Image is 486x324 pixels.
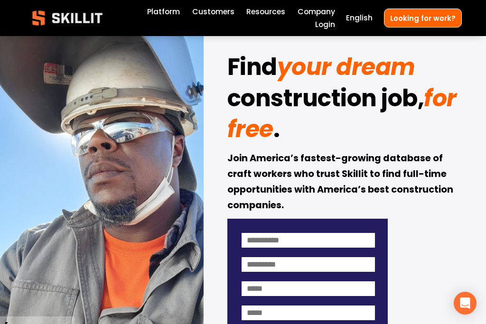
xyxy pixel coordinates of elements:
[246,6,285,18] span: Resources
[454,292,477,315] div: Open Intercom Messenger
[298,6,335,19] a: Company
[384,9,462,27] a: Looking for work?
[346,12,373,24] span: English
[227,81,424,120] strong: construction job,
[147,6,180,19] a: Platform
[346,12,373,25] div: language picker
[227,82,462,145] em: for free
[277,51,415,83] em: your dream
[24,4,111,32] img: Skillit
[315,18,335,31] a: Login
[227,151,455,214] strong: Join America’s fastest-growing database of craft workers who trust Skillit to find full-time oppo...
[246,6,285,19] a: folder dropdown
[273,111,280,151] strong: .
[192,6,234,19] a: Customers
[227,49,277,89] strong: Find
